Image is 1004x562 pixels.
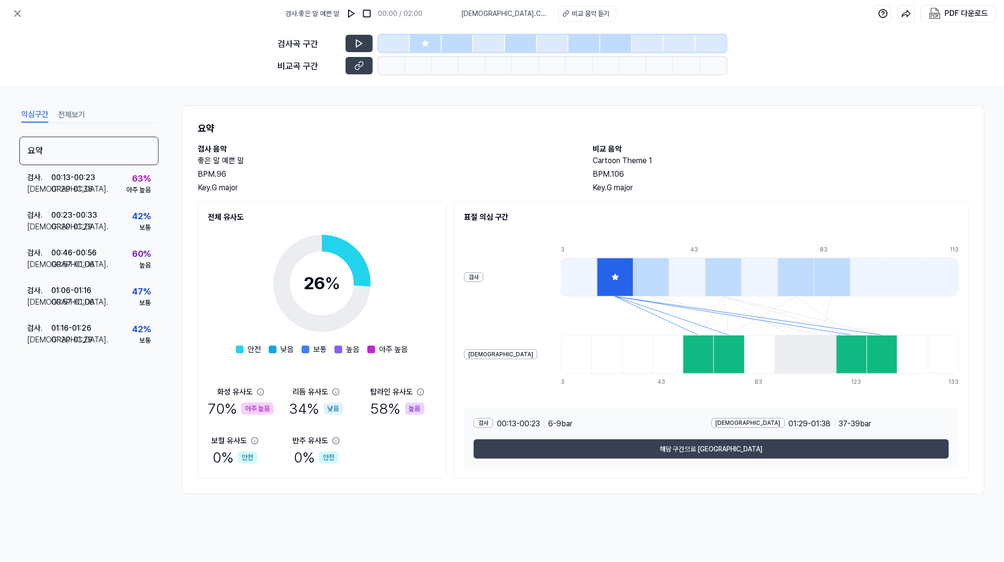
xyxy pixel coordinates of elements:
span: 안전 [247,344,261,355]
div: 123 [852,378,882,386]
div: 검사 . [27,285,51,296]
div: 26 [304,270,340,296]
h2: 검사 음악 [198,143,574,155]
img: help [878,9,888,18]
img: stop [362,9,372,18]
div: 보통 [139,223,151,233]
span: [DEMOGRAPHIC_DATA] . Cartoon Theme 1 [462,9,547,19]
div: 보컬 유사도 [211,435,247,447]
span: 검사 . 좋은 말 예쁜 말 [286,9,340,19]
div: 반주 유사도 [292,435,328,447]
img: share [902,9,911,18]
span: 아주 높음 [379,344,408,355]
span: 00:13 - 00:23 [497,418,540,430]
div: 아주 높음 [126,185,151,195]
span: 6 - 9 bar [548,418,572,430]
button: 해당 구간으로 [GEOGRAPHIC_DATA] [474,439,949,459]
div: 01:29 - 01:38 [51,183,93,195]
div: 00:57 - 01:06 [51,296,94,308]
div: 01:20 - 01:29 [51,221,92,233]
span: 01:29 - 01:38 [789,418,831,430]
div: 01:20 - 01:29 [51,334,92,346]
div: 높음 [405,403,424,415]
div: 비교 음악 듣기 [572,9,610,19]
img: PDF Download [929,8,941,19]
div: 화성 유사도 [217,386,253,398]
h2: 표절 의심 구간 [464,211,959,223]
button: 전체보기 [58,107,85,123]
div: 안전 [238,451,257,464]
span: 낮음 [280,344,294,355]
h2: 좋은 말 예쁜 말 [198,155,574,167]
div: 42 % [132,210,151,223]
div: 탑라인 유사도 [370,386,413,398]
div: 01:16 - 01:26 [51,323,91,334]
div: 113 [950,245,959,254]
div: 검사 . [27,323,51,334]
div: 높음 [139,260,151,270]
div: 0 % [213,447,257,468]
span: 높음 [346,344,360,355]
div: 안전 [319,451,338,464]
div: 83 [755,378,785,386]
div: 47 % [132,285,151,298]
div: 00:00 / 02:00 [378,9,423,19]
div: 검사 . [27,172,51,183]
div: 보통 [139,298,151,308]
h1: 요약 [198,121,969,136]
span: 보통 [313,344,327,355]
div: [DEMOGRAPHIC_DATA] . [27,296,51,308]
div: 133 [948,378,959,386]
span: 37 - 39 bar [839,418,872,430]
img: play [347,9,356,18]
div: 검사 [464,272,483,282]
div: 검사 . [27,210,51,221]
div: 34 % [290,398,343,420]
div: 리듬 유사도 [292,386,328,398]
div: 63 % [132,172,151,185]
div: 00:57 - 01:06 [51,259,94,270]
div: 아주 높음 [241,403,274,415]
div: PDF 다운로드 [945,7,988,20]
div: 0 % [294,447,338,468]
div: [DEMOGRAPHIC_DATA] . [27,183,51,195]
div: 요약 [19,137,159,165]
div: BPM. 96 [198,169,574,180]
button: 비교 음악 듣기 [558,6,616,21]
div: [DEMOGRAPHIC_DATA] [464,350,538,359]
div: Key. G major [198,182,574,194]
h2: 비교 음악 [593,143,969,155]
div: 검사곡 구간 [278,37,340,50]
div: 70 % [208,398,274,420]
div: 58 % [371,398,424,420]
h2: Cartoon Theme 1 [593,155,969,167]
div: 보통 [139,336,151,346]
div: [DEMOGRAPHIC_DATA] . [27,259,51,270]
button: PDF 다운로드 [927,5,990,22]
span: % [325,273,340,294]
div: 42 % [132,323,151,336]
div: 3 [561,378,591,386]
div: 비교곡 구간 [278,59,340,72]
div: 낮음 [324,403,343,415]
div: 43 [690,245,727,254]
div: 83 [820,245,857,254]
div: 검사 [474,418,493,428]
div: Key. G major [593,182,969,194]
div: 3 [561,245,597,254]
h2: 전체 유사도 [208,211,436,223]
div: [DEMOGRAPHIC_DATA] . [27,334,51,346]
div: 01:06 - 01:16 [51,285,91,296]
div: 검사 . [27,247,51,259]
div: BPM. 106 [593,169,969,180]
div: 60 % [132,247,151,260]
div: 00:46 - 00:56 [51,247,97,259]
div: 00:23 - 00:33 [51,210,97,221]
div: 43 [658,378,688,386]
button: 의심구간 [21,107,48,123]
div: 00:13 - 00:23 [51,172,95,183]
div: [DEMOGRAPHIC_DATA] . [27,221,51,233]
div: [DEMOGRAPHIC_DATA] [712,418,785,428]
